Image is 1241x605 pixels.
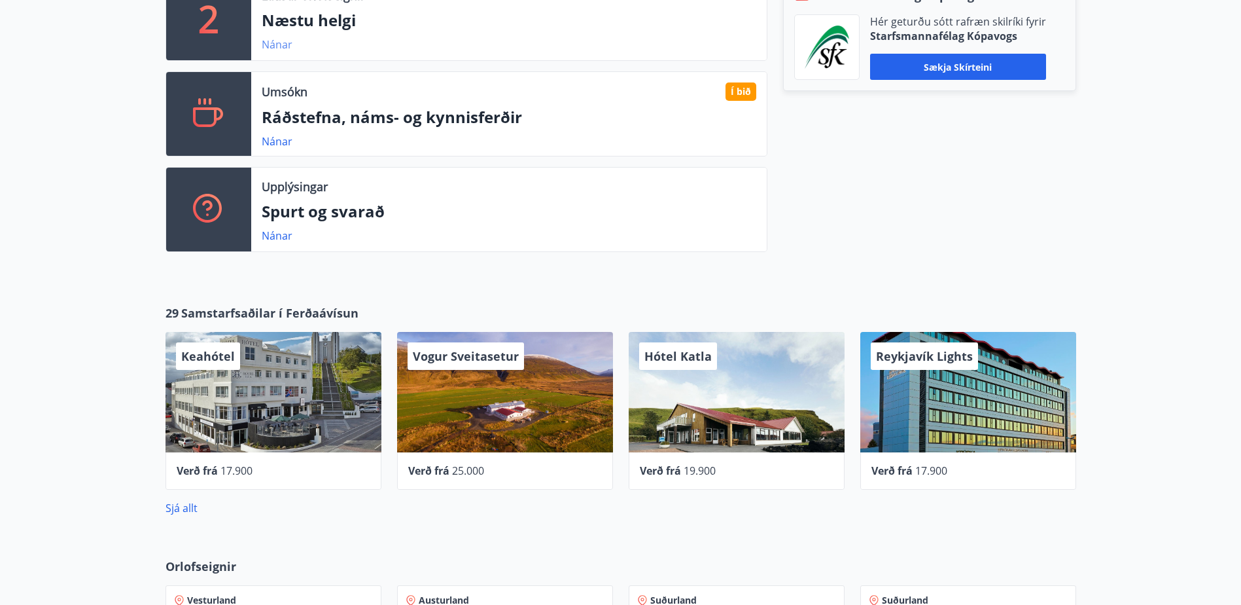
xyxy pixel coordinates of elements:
[408,464,449,478] span: Verð frá
[262,178,328,195] p: Upplýsingar
[870,54,1046,80] button: Sækja skírteini
[684,464,716,478] span: 19.900
[805,26,849,69] img: x5MjQkxwhnYn6YREZUTEa9Q4KsBUeQdWGts9Dj4O.png
[262,200,756,223] p: Spurt og svarað
[262,106,756,128] p: Ráðstefna, náms- og kynnisferðir
[413,348,519,364] span: Vogur Sveitasetur
[644,348,712,364] span: Hótel Katla
[181,348,235,364] span: Keahótel
[166,501,198,515] a: Sjá allt
[166,558,236,575] span: Orlofseignir
[262,83,307,100] p: Umsókn
[262,134,292,149] a: Nánar
[870,29,1046,43] p: Starfsmannafélag Kópavogs
[166,304,179,321] span: 29
[262,9,756,31] p: Næstu helgi
[725,82,756,101] div: Í bið
[181,304,358,321] span: Samstarfsaðilar í Ferðaávísun
[452,464,484,478] span: 25.000
[220,464,253,478] span: 17.900
[177,464,218,478] span: Verð frá
[871,464,913,478] span: Verð frá
[640,464,681,478] span: Verð frá
[262,37,292,52] a: Nánar
[262,229,292,243] a: Nánar
[915,464,947,478] span: 17.900
[876,348,973,364] span: Reykjavík Lights
[870,14,1046,29] p: Hér geturðu sótt rafræn skilríki fyrir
